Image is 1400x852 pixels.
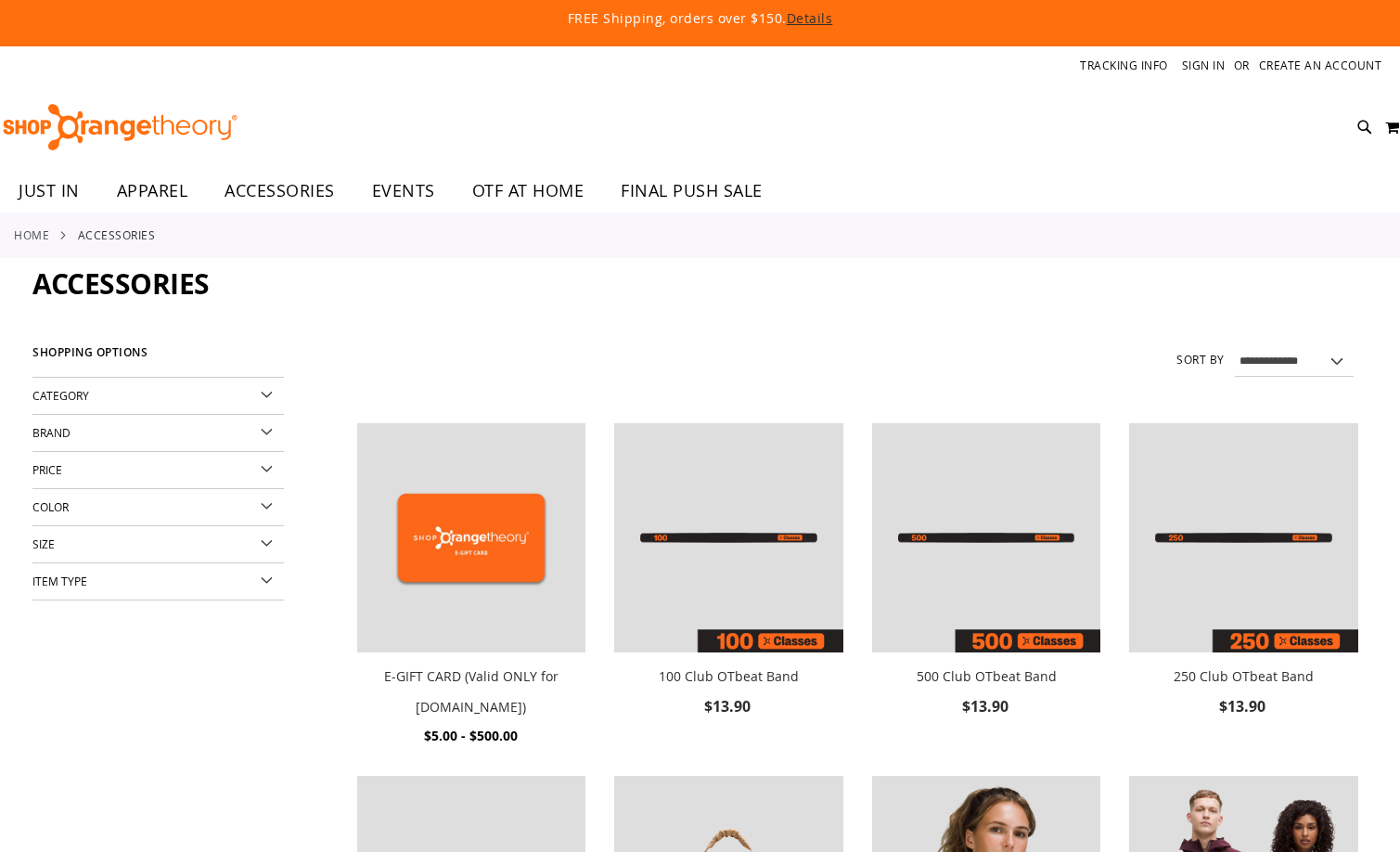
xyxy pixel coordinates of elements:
[32,265,210,303] span: ACCESSORIES
[863,414,1111,767] div: product
[32,388,89,403] span: Category
[614,423,843,656] a: Image of 100 Club OTbeat Band
[32,499,69,514] span: Color
[1174,667,1314,685] a: 250 Club OTbeat Band
[32,415,284,452] div: Brand
[1129,423,1358,652] img: Image of 250 Club OTbeat Band
[225,170,335,212] span: ACCESSORIES
[962,696,1011,716] span: $13.90
[1080,58,1168,73] a: Tracking Info
[1259,58,1382,73] a: Create an Account
[357,423,586,656] a: E-GIFT CARD (Valid ONLY for ShopOrangetheory.com)
[19,170,80,212] span: JUST IN
[353,170,454,213] a: EVENTS
[32,378,284,415] div: Category
[357,423,586,652] img: E-GIFT CARD (Valid ONLY for ShopOrangetheory.com)
[206,170,353,212] a: ACCESSORIES
[472,170,584,212] span: OTF AT HOME
[454,170,603,213] a: OTF AT HOME
[1176,352,1225,368] label: Sort By
[32,526,284,563] div: Size
[348,414,596,794] div: product
[704,696,753,716] span: $13.90
[1120,414,1368,767] div: product
[32,574,87,588] span: Item Type
[659,667,799,685] a: 100 Club OTbeat Band
[372,170,435,212] span: EVENTS
[32,489,284,526] div: Color
[1182,58,1226,73] a: Sign In
[384,667,559,716] a: E-GIFT CARD (Valid ONLY for [DOMAIN_NAME])
[14,226,49,243] a: Home
[98,170,207,213] a: APPAREL
[32,462,62,477] span: Price
[621,170,763,212] span: FINAL PUSH SALE
[872,423,1101,652] img: Image of 500 Club OTbeat Band
[602,170,781,213] a: FINAL PUSH SALE
[32,563,284,600] div: Item Type
[117,170,188,212] span: APPAREL
[32,536,55,551] span: Size
[872,423,1101,656] a: Image of 500 Club OTbeat Band
[614,423,843,652] img: Image of 100 Club OTbeat Band
[605,414,853,767] div: product
[78,226,156,243] strong: ACCESSORIES
[917,667,1057,685] a: 500 Club OTbeat Band
[1219,696,1268,716] span: $13.90
[32,452,284,489] div: Price
[144,9,1257,28] p: FREE Shipping, orders over $150.
[32,338,284,378] strong: Shopping Options
[424,727,518,744] span: $5.00 - $500.00
[32,425,71,440] span: Brand
[787,9,833,27] a: Details
[1129,423,1358,656] a: Image of 250 Club OTbeat Band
